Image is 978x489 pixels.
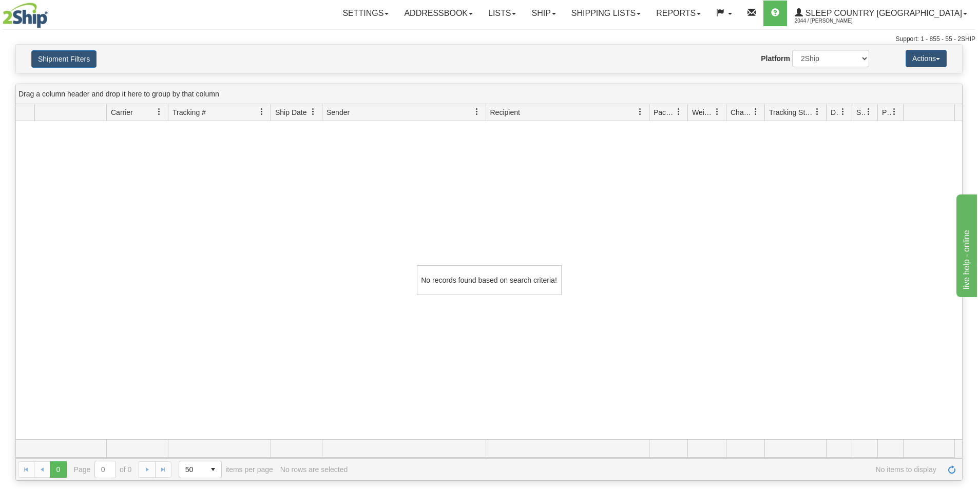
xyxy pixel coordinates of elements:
span: Delivery Status [831,107,839,118]
span: items per page [179,461,273,478]
a: Weight filter column settings [708,103,726,121]
a: Packages filter column settings [670,103,687,121]
span: Recipient [490,107,520,118]
a: Tracking # filter column settings [253,103,271,121]
div: grid grouping header [16,84,962,104]
a: Shipping lists [564,1,648,26]
span: Sender [327,107,350,118]
span: Packages [654,107,675,118]
a: Charge filter column settings [747,103,764,121]
iframe: chat widget [954,192,977,297]
a: Lists [481,1,524,26]
span: Page of 0 [74,461,132,478]
span: Tracking Status [769,107,814,118]
span: Page sizes drop down [179,461,222,478]
span: select [205,461,221,478]
a: Tracking Status filter column settings [809,103,826,121]
span: Ship Date [275,107,306,118]
div: No rows are selected [280,465,348,474]
a: Carrier filter column settings [150,103,168,121]
span: Tracking # [172,107,206,118]
span: 2044 / [PERSON_NAME] [795,16,872,26]
label: Platform [761,53,790,64]
a: Settings [335,1,396,26]
img: logo2044.jpg [3,3,48,28]
a: Addressbook [396,1,481,26]
a: Shipment Issues filter column settings [860,103,877,121]
span: Sleep Country [GEOGRAPHIC_DATA] [803,9,962,17]
a: Ship Date filter column settings [304,103,322,121]
span: Weight [692,107,714,118]
a: Delivery Status filter column settings [834,103,852,121]
a: Pickup Status filter column settings [886,103,903,121]
button: Shipment Filters [31,50,97,68]
span: Charge [731,107,752,118]
a: Ship [524,1,563,26]
a: Sender filter column settings [468,103,486,121]
div: No records found based on search criteria! [417,265,562,295]
span: No items to display [355,465,936,474]
span: Pickup Status [882,107,891,118]
span: Shipment Issues [856,107,865,118]
button: Actions [906,50,947,67]
span: Page 0 [50,461,66,478]
a: Sleep Country [GEOGRAPHIC_DATA] 2044 / [PERSON_NAME] [787,1,975,26]
div: Support: 1 - 855 - 55 - 2SHIP [3,35,975,44]
a: Recipient filter column settings [631,103,649,121]
a: Refresh [944,461,960,478]
span: Carrier [111,107,133,118]
div: live help - online [8,6,95,18]
a: Reports [648,1,708,26]
span: 50 [185,464,199,475]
